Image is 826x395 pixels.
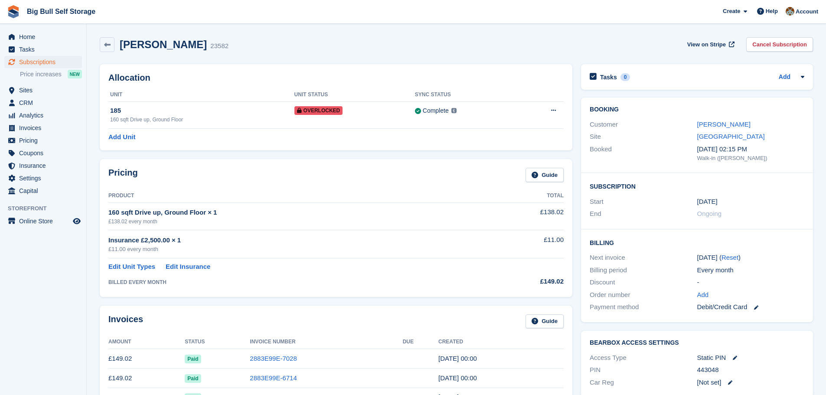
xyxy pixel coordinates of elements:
a: Cancel Subscription [746,37,813,52]
div: Every month [697,265,804,275]
a: Guide [526,314,564,329]
span: Sites [19,84,71,96]
span: Price increases [20,70,62,78]
a: [PERSON_NAME] [697,121,751,128]
span: Account [796,7,818,16]
th: Total [483,189,564,203]
div: Car Reg [590,378,697,388]
img: icon-info-grey-7440780725fd019a000dd9b08b2336e03edf1995a4989e88bcd33f0948082b44.svg [451,108,457,113]
span: Coupons [19,147,71,159]
span: Analytics [19,109,71,121]
div: Static PIN [697,353,804,363]
a: Preview store [72,216,82,226]
div: Start [590,197,697,207]
span: Overlocked [294,106,343,115]
div: £11.00 every month [108,245,483,254]
div: - [697,277,804,287]
div: Booked [590,144,697,163]
div: 160 sqft Drive up, Ground Floor [110,116,294,124]
div: Payment method [590,302,697,312]
a: menu [4,134,82,147]
th: Amount [108,335,185,349]
span: Paid [185,374,201,383]
a: Guide [526,168,564,182]
a: Big Bull Self Storage [23,4,99,19]
div: Insurance £2,500.00 × 1 [108,235,483,245]
h2: Invoices [108,314,143,329]
a: menu [4,215,82,227]
a: menu [4,172,82,184]
th: Status [185,335,250,349]
div: Access Type [590,353,697,363]
a: menu [4,43,82,55]
div: NEW [68,70,82,78]
a: Reset [722,254,738,261]
th: Due [403,335,438,349]
span: Help [766,7,778,16]
a: Edit Insurance [166,262,210,272]
time: 2025-07-31 23:00:54 UTC [438,374,477,382]
span: Storefront [8,204,86,213]
span: Invoices [19,122,71,134]
div: £149.02 [483,277,564,287]
a: 2883E99E-7028 [250,355,297,362]
a: menu [4,56,82,68]
a: menu [4,31,82,43]
a: menu [4,97,82,109]
a: Edit Unit Types [108,262,155,272]
h2: Pricing [108,168,138,182]
img: Mike Llewellen Palmer [786,7,794,16]
td: £149.02 [108,369,185,388]
div: 185 [110,106,294,116]
a: menu [4,185,82,197]
td: £149.02 [108,349,185,369]
div: £138.02 every month [108,218,483,225]
th: Invoice Number [250,335,402,349]
div: 443048 [697,365,804,375]
a: menu [4,122,82,134]
a: menu [4,109,82,121]
div: Billing period [590,265,697,275]
h2: Billing [590,238,804,247]
a: Add [697,290,709,300]
a: menu [4,84,82,96]
span: Pricing [19,134,71,147]
h2: BearBox Access Settings [590,340,804,346]
span: Ongoing [697,210,722,217]
span: Subscriptions [19,56,71,68]
img: stora-icon-8386f47178a22dfd0bd8f6a31ec36ba5ce8667c1dd55bd0f319d3a0aa187defe.svg [7,5,20,18]
div: BILLED EVERY MONTH [108,278,483,286]
span: Settings [19,172,71,184]
span: View on Stripe [687,40,726,49]
div: Site [590,132,697,142]
td: £138.02 [483,202,564,230]
th: Unit [108,88,294,102]
time: 2025-08-31 23:00:10 UTC [438,355,477,362]
span: Paid [185,355,201,363]
span: Tasks [19,43,71,55]
th: Unit Status [294,88,415,102]
div: End [590,209,697,219]
th: Created [438,335,564,349]
h2: Allocation [108,73,564,83]
h2: Tasks [600,73,617,81]
div: Customer [590,120,697,130]
a: Add [779,72,790,82]
span: Home [19,31,71,43]
th: Product [108,189,483,203]
h2: [PERSON_NAME] [120,39,207,50]
div: Walk-in ([PERSON_NAME]) [697,154,804,163]
span: Insurance [19,160,71,172]
h2: Subscription [590,182,804,190]
div: PIN [590,365,697,375]
time: 2023-08-31 23:00:00 UTC [697,197,718,207]
div: Complete [423,106,449,115]
th: Sync Status [415,88,519,102]
div: [DATE] 02:15 PM [697,144,804,154]
div: Debit/Credit Card [697,302,804,312]
a: Add Unit [108,132,135,142]
span: Online Store [19,215,71,227]
div: [DATE] ( ) [697,253,804,263]
h2: Booking [590,106,804,113]
a: Price increases NEW [20,69,82,79]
